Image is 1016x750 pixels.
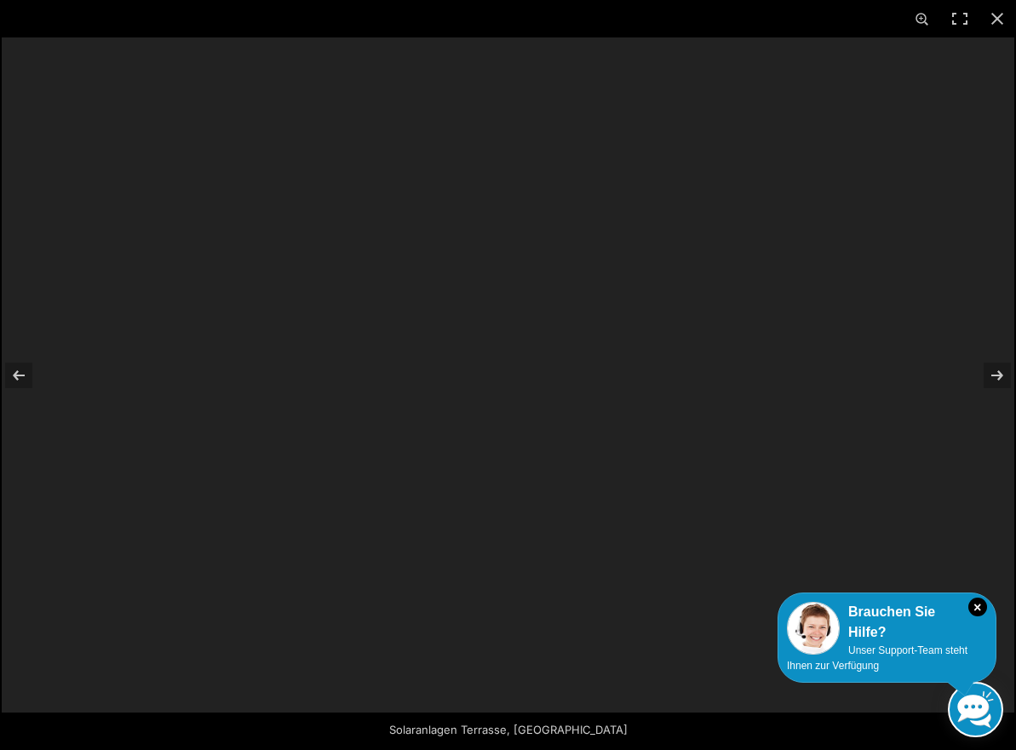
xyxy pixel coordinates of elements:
i: Schließen [968,598,987,616]
div: Brauchen Sie Hilfe? [787,602,987,643]
span: Unser Support-Team steht Ihnen zur Verfügung [787,644,967,672]
img: Customer service [787,602,840,655]
div: Solaranlagen Terrasse, [GEOGRAPHIC_DATA] [330,713,687,747]
button: Next (arrow right) [956,333,1016,418]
